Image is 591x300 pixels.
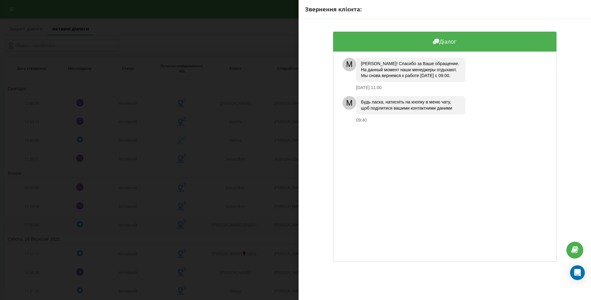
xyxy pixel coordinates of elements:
[356,118,367,123] div: 09:40
[356,85,382,90] div: [DATE] 11:00
[343,96,356,110] div: M
[333,32,557,52] div: Діалог
[305,6,585,14] div: Звернення клієнта:
[343,58,356,71] div: M
[570,265,585,280] div: Open Intercom Messenger
[356,96,465,114] div: Будь ласка, натисніть на кнопку в меню чату, щоб поділитися вашими контактними даними
[356,58,465,82] div: [PERSON_NAME]! Спасибо за Ваше обращение. На данный момент наши менеджеры отдыхают. Мы снова верн...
